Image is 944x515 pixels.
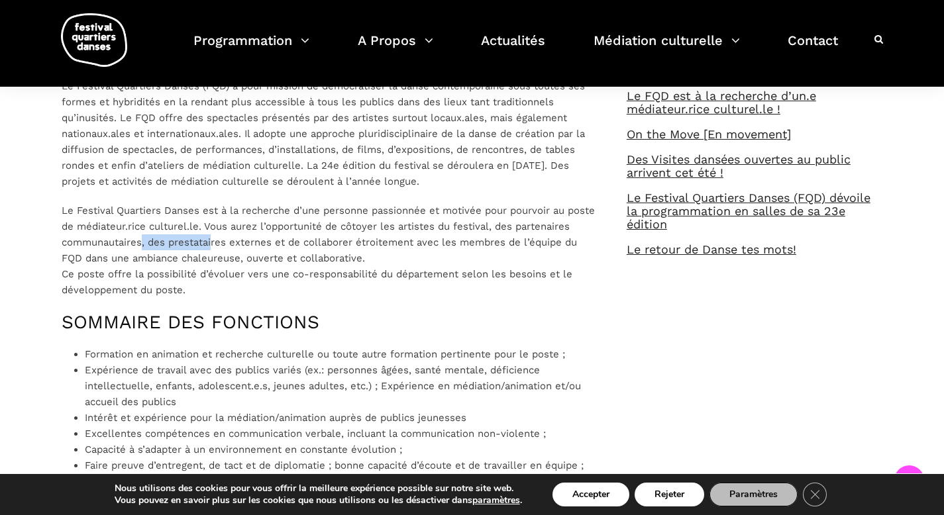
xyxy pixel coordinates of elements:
p: Le Festival Quartiers Danses est à la recherche d’une personne passionnée et motivée pour pourvoi... [62,203,600,298]
a: Programmation [193,29,309,68]
button: Accepter [552,483,629,506]
button: Rejeter [635,483,704,506]
a: On the Move [En movement] [627,127,791,141]
h4: SOMMAIRE DES FONCTIONS [62,311,600,334]
li: Intérêt et expérience pour la médiation/animation auprès de publics jeunesses [85,410,600,426]
li: Expérience de travail avec des publics variés (ex.: personnes âgées, santé mentale, déficience in... [85,362,600,410]
li: Faire preuve d’entregent, de tact et de diplomatie ; bonne capacité d’écoute et de travailler en ... [85,457,600,473]
button: Close GDPR Cookie Banner [803,483,827,506]
a: Médiation culturelle [594,29,740,68]
li: Formation en animation et recherche culturelle ou toute autre formation pertinente pour le poste ; [85,346,600,362]
a: Contact [788,29,838,68]
p: Le Festival Quartiers Danses (FQD) a pour mission de démocratiser la danse contemporaine sous tou... [62,78,600,189]
a: Le retour de Danse tes mots! [627,242,796,256]
li: Excellentes compétences en communication verbale, incluant la communication non-violente ; [85,426,600,442]
p: Vous pouvez en savoir plus sur les cookies que nous utilisons ou les désactiver dans . [115,494,522,506]
a: Le FQD est à la recherche d’un.e médiateur.rice culturel.le ! [627,89,816,116]
img: logo-fqd-med [61,13,127,67]
button: Paramètres [709,483,798,506]
a: Actualités [481,29,545,68]
a: A Propos [358,29,433,68]
a: Le Festival Quartiers Danses (FQD) dévoile la programmation en salles de sa 23e édition [627,191,870,231]
a: Des Visites dansées ouvertes au public arrivent cet été ! [627,152,851,179]
p: Nous utilisons des cookies pour vous offrir la meilleure expérience possible sur notre site web. [115,483,522,494]
li: Capacité à s’adapter à un environnement en constante évolution ; [85,442,600,457]
button: paramètres [472,494,520,506]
